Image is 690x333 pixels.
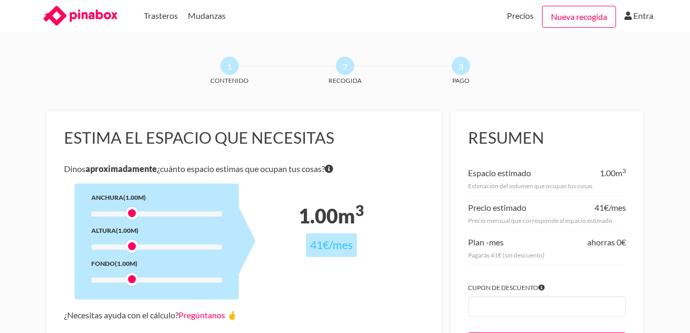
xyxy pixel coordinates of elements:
[452,57,470,75] span: 3
[489,237,504,247] span: mes
[542,6,616,28] a: Nueva recogida
[622,167,626,175] sup: 3
[468,250,626,261] div: Pagarás 41€ (sin descuento)
[91,192,222,203] div: Anchura
[116,227,139,234] span: (1.00m)
[538,282,545,293] span: Si tienes algún cupón introdúcelo para aplicar el descuento
[638,283,690,333] iframe: Chat Widget
[91,225,222,236] div: Altura
[422,75,500,86] span: Pago
[468,215,626,226] div: Precio mensual que corresponde al espacio estimado
[595,202,609,212] span: 41€
[468,235,504,250] div: Plan -
[191,75,268,86] span: Contenido
[306,75,384,86] span: Recogida
[468,180,626,191] div: Estimación del volumen que ocupan tus cosas
[468,200,526,215] div: Precio estimado
[615,168,626,178] span: m
[336,57,354,75] span: 2
[64,308,424,323] div: ¿Necesitas ayuda con el cálculo?
[299,204,338,228] span: 1.00
[468,128,626,148] h3: Resumen
[609,202,626,212] span: /mes
[310,238,329,252] span: 41€
[115,260,137,267] span: (1.00m)
[64,162,424,176] p: Dinos ¿cuánto espacio estimas que ocupan tus cosas?
[64,128,424,148] h3: Estima el espacio que necesitas
[123,194,146,201] span: (1.00m)
[220,57,239,75] span: 1
[329,238,353,252] span: /mes
[355,201,364,219] sup: 3
[600,168,615,178] span: 1.00
[178,310,237,320] a: Pregúntanos 🤞
[325,162,333,176] span: Si tienes dudas sobre volumen exacto de tus cosas no te preocupes porque nuestro equipo te dirá e...
[91,258,222,269] div: Fondo
[468,166,531,180] div: Espacio estimado
[338,204,364,228] span: m
[587,235,626,250] div: ahorras 0€
[86,164,157,174] b: aproximadamente
[468,282,626,293] label: Cupon de descuento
